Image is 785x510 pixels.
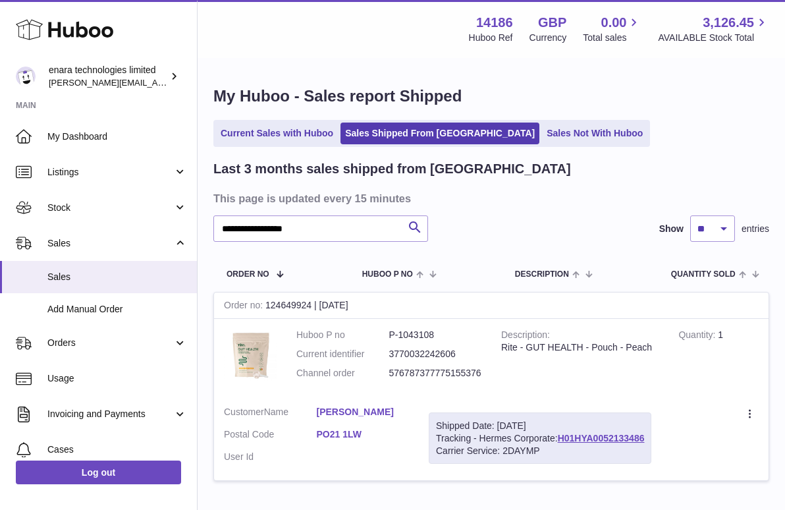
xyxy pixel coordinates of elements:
[671,270,736,279] span: Quantity Sold
[601,14,627,32] span: 0.00
[224,329,277,382] img: 1746002382.jpg
[49,77,264,88] span: [PERSON_NAME][EMAIL_ADDRESS][DOMAIN_NAME]
[224,451,317,463] dt: User Id
[678,329,718,343] strong: Quantity
[583,14,641,44] a: 0.00 Total sales
[389,329,482,341] dd: P-1043108
[224,406,317,422] dt: Name
[224,428,317,444] dt: Postal Code
[317,406,410,418] a: [PERSON_NAME]
[224,407,264,417] span: Customer
[668,319,769,396] td: 1
[296,329,389,341] dt: Huboo P no
[317,428,410,441] a: PO21 1LW
[214,293,769,319] div: 124649924 | [DATE]
[216,123,338,144] a: Current Sales with Huboo
[47,372,187,385] span: Usage
[49,64,167,89] div: enara technologies limited
[469,32,513,44] div: Huboo Ref
[436,420,644,432] div: Shipped Date: [DATE]
[515,270,569,279] span: Description
[742,223,769,235] span: entries
[47,237,173,250] span: Sales
[476,14,513,32] strong: 14186
[227,270,269,279] span: Order No
[658,32,769,44] span: AVAILABLE Stock Total
[362,270,413,279] span: Huboo P no
[213,160,571,178] h2: Last 3 months sales shipped from [GEOGRAPHIC_DATA]
[224,300,265,314] strong: Order no
[658,14,769,44] a: 3,126.45 AVAILABLE Stock Total
[296,367,389,380] dt: Channel order
[47,202,173,214] span: Stock
[436,445,644,457] div: Carrier Service: 2DAYMP
[213,86,769,107] h1: My Huboo - Sales report Shipped
[542,123,647,144] a: Sales Not With Huboo
[47,303,187,316] span: Add Manual Order
[389,367,482,380] dd: 576787377775155376
[47,443,187,456] span: Cases
[16,461,181,484] a: Log out
[659,223,684,235] label: Show
[529,32,567,44] div: Currency
[583,32,641,44] span: Total sales
[47,271,187,283] span: Sales
[16,67,36,86] img: Dee@enara.co
[296,348,389,360] dt: Current identifier
[558,433,645,443] a: H01HYA0052133486
[703,14,754,32] span: 3,126.45
[213,191,766,206] h3: This page is updated every 15 minutes
[340,123,539,144] a: Sales Shipped From [GEOGRAPHIC_DATA]
[538,14,566,32] strong: GBP
[501,341,659,354] div: Rite - GUT HEALTH - Pouch - Peach
[47,408,173,420] span: Invoicing and Payments
[429,412,651,465] div: Tracking - Hermes Corporate:
[389,348,482,360] dd: 3770032242606
[47,337,173,349] span: Orders
[47,130,187,143] span: My Dashboard
[47,166,173,179] span: Listings
[501,329,550,343] strong: Description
